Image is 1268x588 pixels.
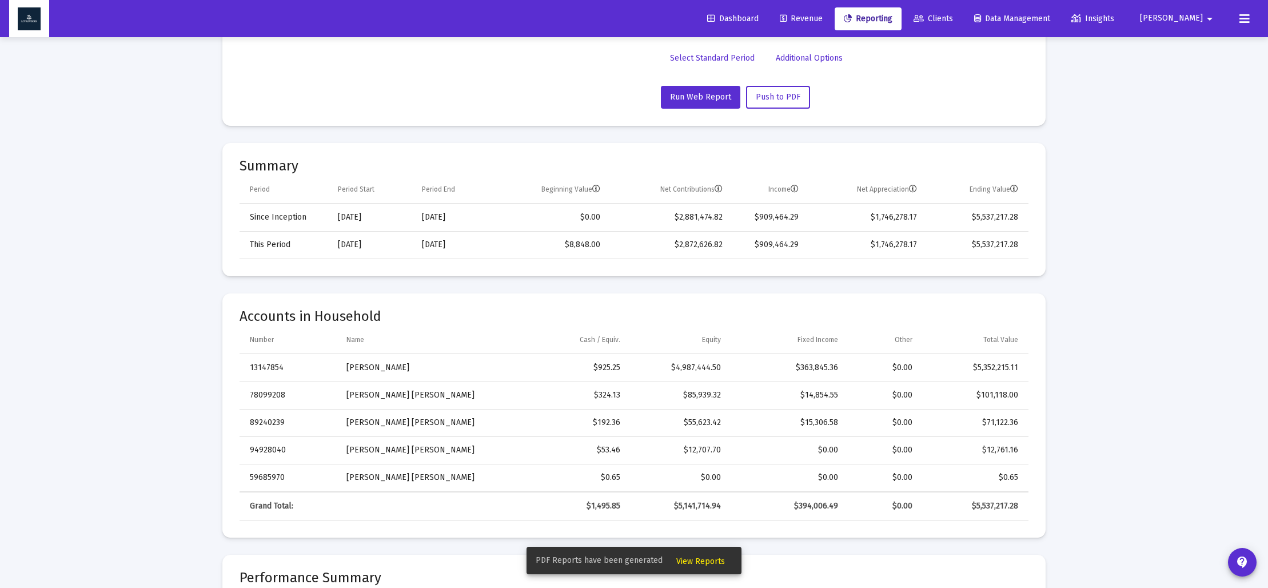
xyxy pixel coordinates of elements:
[338,382,512,409] td: [PERSON_NAME] [PERSON_NAME]
[928,417,1018,428] div: $71,122.36
[983,335,1018,344] div: Total Value
[854,472,912,483] div: $0.00
[520,362,620,374] div: $925.25
[520,444,620,456] div: $53.46
[737,390,838,401] div: $14,854.55
[928,444,1018,456] div: $12,761.16
[240,327,338,354] td: Column Number
[660,185,723,194] div: Net Contributions
[338,436,512,464] td: [PERSON_NAME] [PERSON_NAME]
[904,7,962,30] a: Clients
[928,362,1018,374] div: $5,352,215.11
[707,14,759,23] span: Dashboard
[240,311,1028,322] mat-card-title: Accounts in Household
[520,417,620,428] div: $192.36
[608,231,731,259] td: $2,872,626.82
[737,362,838,374] div: $363,845.36
[628,327,729,354] td: Column Equity
[240,160,1028,172] mat-card-title: Summary
[895,335,912,344] div: Other
[512,327,628,354] td: Column Cash / Equiv.
[240,231,330,259] td: This Period
[702,335,721,344] div: Equity
[240,436,338,464] td: 94928040
[330,176,414,204] td: Column Period Start
[731,231,807,259] td: $909,464.29
[240,464,338,491] td: 59685970
[737,500,838,512] div: $394,006.49
[1203,7,1217,30] mat-icon: arrow_drop_down
[854,444,912,456] div: $0.00
[636,362,721,374] div: $4,987,444.50
[240,176,330,204] td: Column Period
[970,185,1018,194] div: Ending Value
[670,53,755,63] span: Select Standard Period
[676,557,725,566] span: View Reports
[520,500,620,512] div: $1,495.85
[914,14,953,23] span: Clients
[737,417,838,428] div: $15,306.58
[965,7,1059,30] a: Data Management
[925,231,1028,259] td: $5,537,217.28
[422,239,485,251] div: [DATE]
[731,204,807,231] td: $909,464.29
[920,327,1028,354] td: Column Total Value
[636,417,721,428] div: $55,623.42
[240,327,1028,521] div: Data grid
[520,472,620,483] div: $0.65
[536,555,663,566] span: PDF Reports have been generated
[925,204,1028,231] td: $5,537,217.28
[854,362,912,374] div: $0.00
[250,335,274,344] div: Number
[338,409,512,436] td: [PERSON_NAME] [PERSON_NAME]
[541,185,600,194] div: Beginning Value
[18,7,41,30] img: Dashboard
[807,176,925,204] td: Column Net Appreciation
[1062,7,1123,30] a: Insights
[807,204,925,231] td: $1,746,278.17
[1071,14,1114,23] span: Insights
[737,472,838,483] div: $0.00
[338,464,512,491] td: [PERSON_NAME] [PERSON_NAME]
[493,204,608,231] td: $0.00
[250,500,330,512] div: Grand Total:
[1126,7,1230,30] button: [PERSON_NAME]
[1140,14,1203,23] span: [PERSON_NAME]
[580,335,620,344] div: Cash / Equiv.
[974,14,1050,23] span: Data Management
[846,327,920,354] td: Column Other
[240,409,338,436] td: 89240239
[925,176,1028,204] td: Column Ending Value
[661,86,740,109] button: Run Web Report
[698,7,768,30] a: Dashboard
[746,86,810,109] button: Push to PDF
[835,7,902,30] a: Reporting
[338,239,406,251] div: [DATE]
[844,14,892,23] span: Reporting
[928,472,1018,483] div: $0.65
[608,176,731,204] td: Column Net Contributions
[608,204,731,231] td: $2,881,474.82
[338,185,374,194] div: Period Start
[854,390,912,401] div: $0.00
[422,212,485,223] div: [DATE]
[338,327,512,354] td: Column Name
[240,204,330,231] td: Since Inception
[854,500,912,512] div: $0.00
[780,14,823,23] span: Revenue
[737,444,838,456] div: $0.00
[854,417,912,428] div: $0.00
[756,92,800,102] span: Push to PDF
[493,231,608,259] td: $8,848.00
[928,390,1018,401] div: $101,118.00
[493,176,608,204] td: Column Beginning Value
[240,572,1028,583] mat-card-title: Performance Summary
[520,390,620,401] div: $324.13
[798,335,838,344] div: Fixed Income
[729,327,846,354] td: Column Fixed Income
[636,500,721,512] div: $5,141,714.94
[414,176,493,204] td: Column Period End
[857,185,917,194] div: Net Appreciation
[636,390,721,401] div: $85,939.32
[807,231,925,259] td: $1,746,278.17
